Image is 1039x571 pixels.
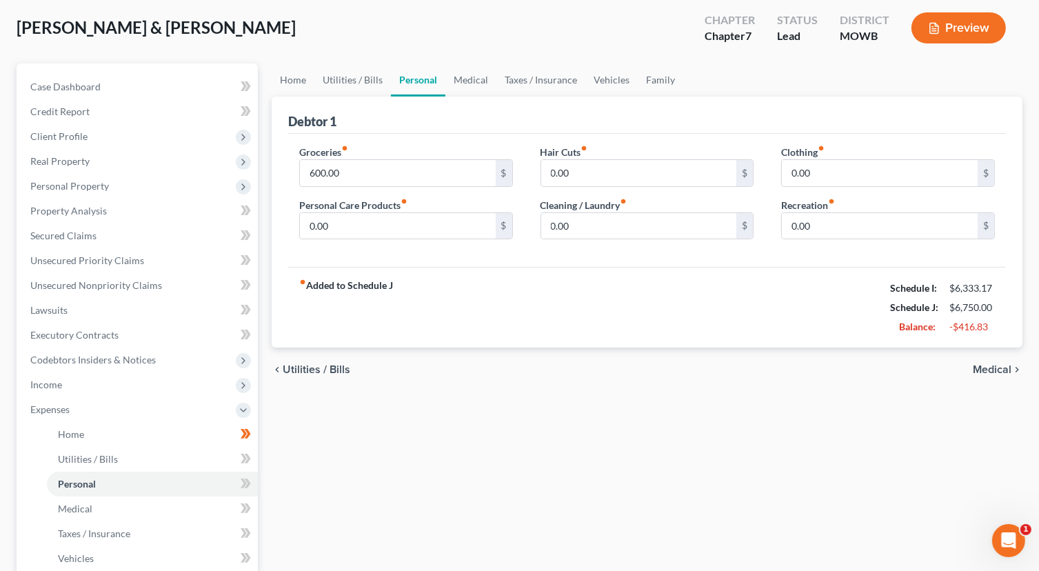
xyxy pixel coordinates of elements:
[314,63,391,97] a: Utilities / Bills
[30,379,62,390] span: Income
[782,213,978,239] input: --
[47,521,258,546] a: Taxes / Insurance
[899,321,936,332] strong: Balance:
[19,99,258,124] a: Credit Report
[47,546,258,571] a: Vehicles
[890,282,937,294] strong: Schedule I:
[30,403,70,415] span: Expenses
[736,160,753,186] div: $
[58,428,84,440] span: Home
[1011,364,1022,375] i: chevron_right
[705,28,755,44] div: Chapter
[30,130,88,142] span: Client Profile
[992,524,1025,557] iframe: Intercom live chat
[17,17,296,37] span: [PERSON_NAME] & [PERSON_NAME]
[58,478,96,490] span: Personal
[30,81,101,92] span: Case Dashboard
[840,12,889,28] div: District
[299,279,393,337] strong: Added to Schedule J
[272,63,314,97] a: Home
[19,273,258,298] a: Unsecured Nonpriority Claims
[19,323,258,348] a: Executory Contracts
[890,301,938,313] strong: Schedule J:
[496,63,585,97] a: Taxes / Insurance
[30,254,144,266] span: Unsecured Priority Claims
[781,145,825,159] label: Clothing
[1020,524,1031,535] span: 1
[541,213,737,239] input: --
[638,63,683,97] a: Family
[300,213,496,239] input: --
[496,213,512,239] div: $
[781,198,835,212] label: Recreation
[30,180,109,192] span: Personal Property
[299,198,407,212] label: Personal Care Products
[736,213,753,239] div: $
[978,160,994,186] div: $
[496,160,512,186] div: $
[272,364,350,375] button: chevron_left Utilities / Bills
[30,354,156,365] span: Codebtors Insiders & Notices
[30,230,97,241] span: Secured Claims
[541,145,588,159] label: Hair Cuts
[949,281,995,295] div: $6,333.17
[30,205,107,217] span: Property Analysis
[58,503,92,514] span: Medical
[47,472,258,497] a: Personal
[47,447,258,472] a: Utilities / Bills
[911,12,1006,43] button: Preview
[949,320,995,334] div: -$416.83
[283,364,350,375] span: Utilities / Bills
[47,497,258,521] a: Medical
[30,329,119,341] span: Executory Contracts
[19,248,258,273] a: Unsecured Priority Claims
[445,63,496,97] a: Medical
[299,279,306,285] i: fiber_manual_record
[621,198,627,205] i: fiber_manual_record
[272,364,283,375] i: chevron_left
[782,160,978,186] input: --
[973,364,1011,375] span: Medical
[973,364,1022,375] button: Medical chevron_right
[745,29,751,42] span: 7
[978,213,994,239] div: $
[585,63,638,97] a: Vehicles
[30,304,68,316] span: Lawsuits
[19,74,258,99] a: Case Dashboard
[19,298,258,323] a: Lawsuits
[30,279,162,291] span: Unsecured Nonpriority Claims
[705,12,755,28] div: Chapter
[58,453,118,465] span: Utilities / Bills
[58,552,94,564] span: Vehicles
[300,160,496,186] input: --
[777,12,818,28] div: Status
[19,223,258,248] a: Secured Claims
[777,28,818,44] div: Lead
[840,28,889,44] div: MOWB
[58,528,130,539] span: Taxes / Insurance
[541,198,627,212] label: Cleaning / Laundry
[30,106,90,117] span: Credit Report
[391,63,445,97] a: Personal
[30,155,90,167] span: Real Property
[288,113,336,130] div: Debtor 1
[818,145,825,152] i: fiber_manual_record
[828,198,835,205] i: fiber_manual_record
[541,160,737,186] input: --
[581,145,588,152] i: fiber_manual_record
[47,422,258,447] a: Home
[401,198,407,205] i: fiber_manual_record
[19,199,258,223] a: Property Analysis
[341,145,348,152] i: fiber_manual_record
[299,145,348,159] label: Groceries
[949,301,995,314] div: $6,750.00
